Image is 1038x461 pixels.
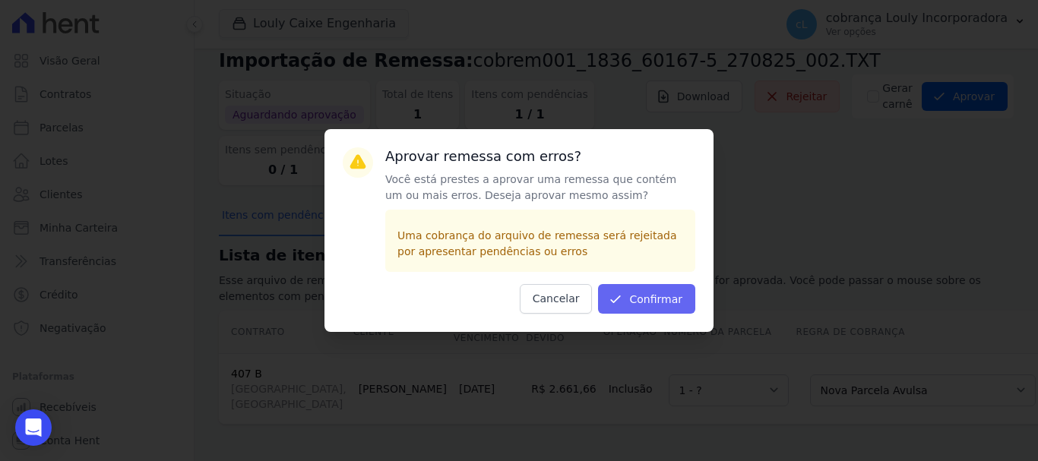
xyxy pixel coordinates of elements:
[520,284,593,314] button: Cancelar
[385,147,695,166] h3: Aprovar remessa com erros?
[598,284,695,314] button: Confirmar
[397,228,683,260] p: Uma cobrança do arquivo de remessa será rejeitada por apresentar pendências ou erros
[385,172,695,204] p: Você está prestes a aprovar uma remessa que contém um ou mais erros. Deseja aprovar mesmo assim?
[15,409,52,446] div: Open Intercom Messenger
